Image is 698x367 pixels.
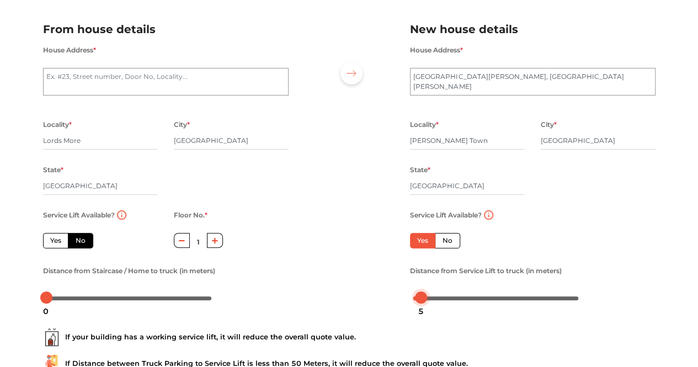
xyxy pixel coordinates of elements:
[435,233,460,248] label: No
[541,118,557,132] label: City
[43,208,115,222] label: Service Lift Available?
[43,328,61,346] img: ...
[174,208,207,222] label: Floor No.
[410,208,482,222] label: Service Lift Available?
[43,20,289,39] h2: From house details
[43,118,72,132] label: Locality
[410,118,439,132] label: Locality
[410,264,562,278] label: Distance from Service Lift to truck (in meters)
[43,233,68,248] label: Yes
[410,163,430,177] label: State
[410,68,656,95] textarea: [GEOGRAPHIC_DATA][PERSON_NAME], [GEOGRAPHIC_DATA][PERSON_NAME]
[414,302,428,321] div: 5
[43,163,63,177] label: State
[410,233,435,248] label: Yes
[39,302,53,321] div: 0
[68,233,93,248] label: No
[410,20,656,39] h2: New house details
[43,328,656,346] div: If your building has a working service lift, it will reduce the overall quote value.
[410,43,463,57] label: House Address
[43,264,215,278] label: Distance from Staircase / Home to truck (in meters)
[174,118,190,132] label: City
[43,43,96,57] label: House Address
